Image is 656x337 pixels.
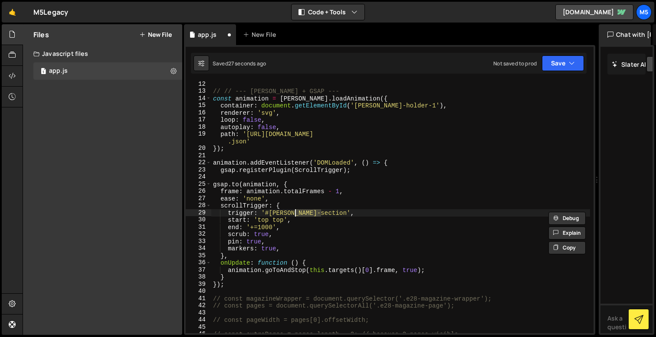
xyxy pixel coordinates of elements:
[228,60,266,67] div: 27 seconds ago
[186,95,211,102] div: 14
[41,68,46,75] span: 1
[186,166,211,174] div: 23
[636,4,652,20] a: M5
[33,30,49,39] h2: Files
[186,216,211,224] div: 30
[186,209,211,217] div: 29
[186,245,211,252] div: 34
[33,62,182,80] div: app.js
[186,102,211,109] div: 15
[186,130,211,145] div: 19
[186,316,211,324] div: 44
[23,45,182,62] div: Javascript files
[186,238,211,245] div: 33
[599,24,651,45] div: Chat with [PERSON_NAME]
[186,123,211,131] div: 18
[548,212,586,225] button: Debug
[186,324,211,331] div: 45
[2,2,23,23] a: 🤙
[49,67,68,75] div: app.js
[139,31,172,38] button: New File
[542,55,584,71] button: Save
[198,30,216,39] div: app.js
[186,109,211,117] div: 16
[243,30,279,39] div: New File
[186,87,211,95] div: 13
[186,116,211,123] div: 17
[292,4,364,20] button: Code + Tools
[186,224,211,231] div: 31
[186,195,211,202] div: 27
[548,227,586,240] button: Explain
[555,4,633,20] a: [DOMAIN_NAME]
[186,230,211,238] div: 32
[186,259,211,266] div: 36
[186,152,211,159] div: 21
[493,60,537,67] div: Not saved to prod
[186,188,211,195] div: 26
[186,252,211,259] div: 35
[186,309,211,317] div: 43
[186,159,211,166] div: 22
[186,173,211,181] div: 24
[186,295,211,302] div: 41
[186,281,211,288] div: 39
[33,7,68,17] div: M5Legacy
[186,202,211,209] div: 28
[213,60,266,67] div: Saved
[186,302,211,309] div: 42
[186,145,211,152] div: 20
[186,288,211,295] div: 40
[612,60,646,68] h2: Slater AI
[186,266,211,274] div: 37
[186,273,211,281] div: 38
[548,241,586,254] button: Copy
[186,181,211,188] div: 25
[186,81,211,88] div: 12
